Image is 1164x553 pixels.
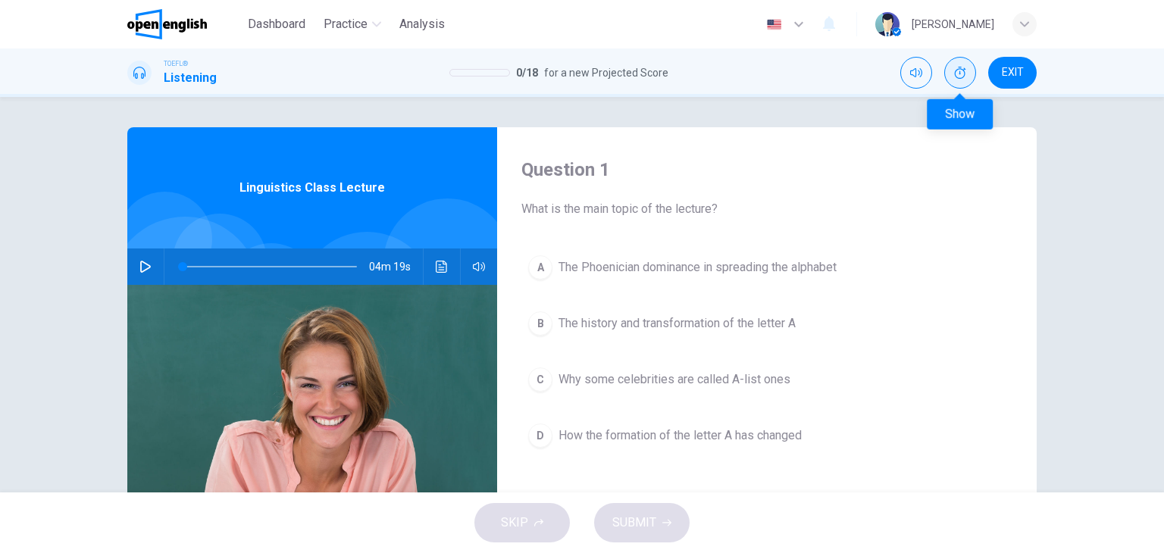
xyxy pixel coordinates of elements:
[900,57,932,89] div: Mute
[239,179,385,197] span: Linguistics Class Lecture
[559,426,802,445] span: How the formation of the letter A has changed
[927,99,993,130] div: Show
[765,19,784,30] img: en
[875,12,900,36] img: Profile picture
[528,255,552,280] div: A
[559,258,837,276] span: The Phoenician dominance in spreading the alphabet
[544,64,668,82] span: for a new Projected Score
[521,200,1012,218] span: What is the main topic of the lecture?
[528,311,552,336] div: B
[521,417,1012,455] button: DHow the formation of the letter A has changed
[521,305,1012,342] button: BThe history and transformation of the letter A
[248,15,305,33] span: Dashboard
[242,11,311,38] button: Dashboard
[127,9,207,39] img: OpenEnglish logo
[393,11,451,38] button: Analysis
[521,158,1012,182] h4: Question 1
[521,361,1012,398] button: CWhy some celebrities are called A-list ones
[369,248,423,285] span: 04m 19s
[559,314,796,333] span: The history and transformation of the letter A
[528,423,552,448] div: D
[127,9,242,39] a: OpenEnglish logo
[521,248,1012,286] button: AThe Phoenician dominance in spreading the alphabet
[324,15,368,33] span: Practice
[164,69,217,87] h1: Listening
[944,57,976,89] div: Show
[164,58,188,69] span: TOEFL®
[528,367,552,392] div: C
[988,57,1037,89] button: EXIT
[516,64,538,82] span: 0 / 18
[1002,67,1024,79] span: EXIT
[399,15,445,33] span: Analysis
[559,370,790,389] span: Why some celebrities are called A-list ones
[912,15,994,33] div: [PERSON_NAME]
[318,11,387,38] button: Practice
[430,248,454,285] button: Click to see the audio transcription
